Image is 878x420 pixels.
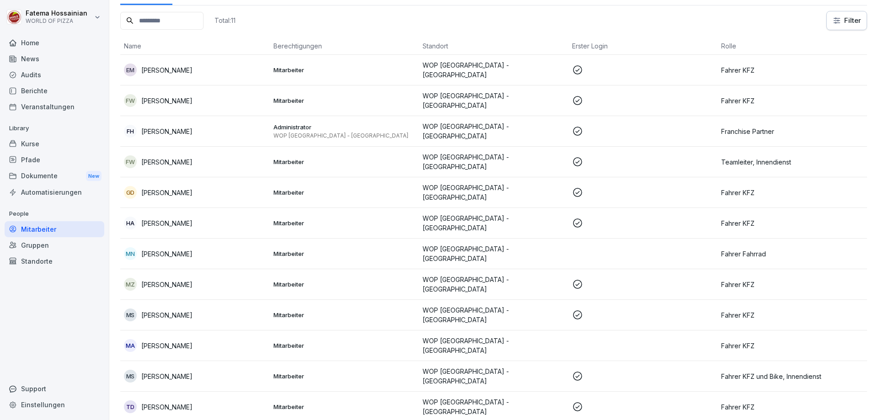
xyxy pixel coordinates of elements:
[423,275,565,294] p: WOP [GEOGRAPHIC_DATA] - [GEOGRAPHIC_DATA]
[423,397,565,416] p: WOP [GEOGRAPHIC_DATA] - [GEOGRAPHIC_DATA]
[5,253,104,269] a: Standorte
[273,372,416,380] p: Mitarbeiter
[423,122,565,141] p: WOP [GEOGRAPHIC_DATA] - [GEOGRAPHIC_DATA]
[721,249,863,259] p: Fahrer Fahrrad
[721,372,863,381] p: Fahrer KFZ und Bike, Innendienst
[5,121,104,136] p: Library
[124,155,137,168] div: FW
[721,157,863,167] p: Teamleiter, Innendienst
[141,188,193,197] p: [PERSON_NAME]
[141,96,193,106] p: [PERSON_NAME]
[124,339,137,352] div: MA
[5,397,104,413] a: Einstellungen
[721,96,863,106] p: Fahrer KFZ
[124,125,137,138] div: FH
[26,18,87,24] p: WORLD OF PIZZA
[5,99,104,115] a: Veranstaltungen
[124,278,137,291] div: MZ
[141,280,193,289] p: [PERSON_NAME]
[721,188,863,197] p: Fahrer KFZ
[26,10,87,17] p: Fatema Hossainian
[124,64,137,76] div: EM
[141,127,193,136] p: [PERSON_NAME]
[423,244,565,263] p: WOP [GEOGRAPHIC_DATA] - [GEOGRAPHIC_DATA]
[568,37,718,55] th: Erster Login
[423,60,565,80] p: WOP [GEOGRAPHIC_DATA] - [GEOGRAPHIC_DATA]
[86,171,102,181] div: New
[141,341,193,351] p: [PERSON_NAME]
[827,11,867,30] button: Filter
[120,37,270,55] th: Name
[5,152,104,168] a: Pfade
[141,249,193,259] p: [PERSON_NAME]
[141,157,193,167] p: [PERSON_NAME]
[141,402,193,412] p: [PERSON_NAME]
[124,308,137,321] div: MS
[721,127,863,136] p: Franchise Partner
[423,336,565,355] p: WOP [GEOGRAPHIC_DATA] - [GEOGRAPHIC_DATA]
[423,213,565,233] p: WOP [GEOGRAPHIC_DATA] - [GEOGRAPHIC_DATA]
[721,341,863,351] p: Fahrer KFZ
[273,123,416,131] p: Administrator
[124,217,137,229] div: HA
[124,186,137,199] div: GD
[5,83,104,99] a: Berichte
[270,37,419,55] th: Berechtigungen
[721,310,863,320] p: Fahrer KFZ
[5,221,104,237] a: Mitarbeiter
[214,16,236,25] p: Total: 11
[141,218,193,228] p: [PERSON_NAME]
[423,367,565,386] p: WOP [GEOGRAPHIC_DATA] - [GEOGRAPHIC_DATA]
[5,136,104,152] a: Kurse
[5,237,104,253] a: Gruppen
[5,207,104,221] p: People
[273,219,416,227] p: Mitarbeiter
[5,381,104,397] div: Support
[273,311,416,319] p: Mitarbeiter
[5,168,104,185] a: DokumenteNew
[141,372,193,381] p: [PERSON_NAME]
[273,132,416,139] p: WOP [GEOGRAPHIC_DATA] - [GEOGRAPHIC_DATA]
[721,218,863,228] p: Fahrer KFZ
[124,400,137,413] div: TD
[423,183,565,202] p: WOP [GEOGRAPHIC_DATA] - [GEOGRAPHIC_DATA]
[273,250,416,258] p: Mitarbeiter
[5,184,104,200] a: Automatisierungen
[423,91,565,110] p: WOP [GEOGRAPHIC_DATA] - [GEOGRAPHIC_DATA]
[5,35,104,51] a: Home
[717,37,867,55] th: Rolle
[141,65,193,75] p: [PERSON_NAME]
[423,152,565,171] p: WOP [GEOGRAPHIC_DATA] - [GEOGRAPHIC_DATA]
[5,168,104,185] div: Dokumente
[832,16,861,25] div: Filter
[419,37,568,55] th: Standort
[273,403,416,411] p: Mitarbeiter
[273,158,416,166] p: Mitarbeiter
[5,67,104,83] a: Audits
[721,65,863,75] p: Fahrer KFZ
[124,94,137,107] div: FW
[273,341,416,350] p: Mitarbeiter
[273,66,416,74] p: Mitarbeiter
[5,51,104,67] a: News
[141,310,193,320] p: [PERSON_NAME]
[124,370,137,383] div: MS
[721,402,863,412] p: Fahrer KFZ
[721,280,863,289] p: Fahrer KFZ
[423,305,565,324] p: WOP [GEOGRAPHIC_DATA] - [GEOGRAPHIC_DATA]
[273,280,416,288] p: Mitarbeiter
[273,96,416,105] p: Mitarbeiter
[124,247,137,260] div: MN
